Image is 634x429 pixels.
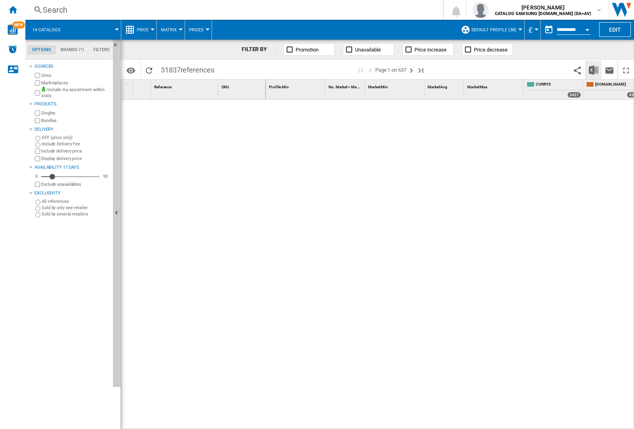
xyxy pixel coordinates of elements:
label: Sites [41,72,110,78]
div: 14 catalogs [29,20,117,40]
div: SKU Sort None [220,80,265,92]
label: Include delivery price [41,148,110,154]
button: Maximize [618,61,634,79]
md-slider: Availability [41,173,99,181]
label: Marketplaces [41,80,110,86]
button: md-calendar [541,22,557,38]
md-tab-item: Brands (*) [56,45,89,55]
label: Display delivery price [41,156,110,162]
button: Download in Excel [586,61,602,79]
input: Display delivery price [35,182,40,187]
button: >Previous page [366,61,375,79]
button: Open calendar [580,21,594,36]
button: Price decrease [462,43,513,56]
span: Matrix [161,27,177,32]
div: FILTER BY [242,46,275,53]
button: Hide [113,40,122,54]
div: Exclusivity [34,190,110,196]
div: CURRYS 3427 offers sold by CURRYS [525,80,582,99]
label: Include my assortment within stats [41,87,110,99]
span: Market Avg [428,85,447,89]
div: Sort None [327,80,365,92]
span: Default profile (38) [472,27,516,32]
span: Page 1 on 637 [375,61,407,79]
div: 90 [101,174,110,179]
button: Edit [599,22,631,37]
b: CATALOG SAMSUNG [DOMAIN_NAME] (DA+AV) [495,11,591,16]
span: Reference [154,85,172,89]
div: Sort None [153,80,218,92]
img: profile.jpg [473,2,489,18]
span: Profile Min [269,85,289,89]
span: Market Min [368,85,388,89]
label: Bundles [41,118,110,124]
span: references [181,66,214,74]
label: Include Delivery Fee [42,141,110,147]
span: NEW [12,21,25,29]
span: 31837 [157,61,218,77]
button: 14 catalogs [32,20,69,40]
button: Unavailable [343,43,394,56]
div: No. Market < Me Sort None [327,80,365,92]
span: Market Max [467,85,487,89]
img: mysite-bg-18x18.png [41,87,46,92]
md-tab-item: Filters [89,45,115,55]
span: CURRYS [536,82,581,88]
div: Sources [34,63,110,70]
label: Sold by only one retailer [42,205,110,211]
md-tab-item: Options [27,45,56,55]
div: 0 [33,174,40,179]
div: Market Max Sort None [466,80,523,92]
button: Price [137,20,153,40]
button: Last page [416,61,426,79]
span: Price decrease [474,47,508,53]
div: Sort None [367,80,424,92]
input: OFF (price only) [35,136,40,141]
span: 14 catalogs [32,27,61,32]
div: Products [34,101,110,107]
input: Include Delivery Fee [35,142,40,147]
img: alerts-logo.svg [8,44,17,54]
div: Reference Sort None [153,80,218,92]
button: Promotion [283,43,335,56]
div: Market Min Sort None [367,80,424,92]
button: Default profile (38) [472,20,520,40]
span: Promotion [296,47,319,53]
div: Availability 17 Days [34,164,110,171]
label: Sold by several retailers [42,211,110,217]
input: Sites [35,73,40,78]
div: Sort None [267,80,325,92]
input: Include delivery price [35,149,40,154]
span: [PERSON_NAME] [495,4,591,11]
span: Price increase [414,47,447,53]
div: 3427 offers sold by CURRYS [567,92,581,98]
span: SKU [222,85,229,89]
input: All references [35,200,40,205]
button: Options [123,63,139,77]
button: Send this report by email [602,61,617,79]
input: Singles [35,111,40,116]
button: Reload [141,61,157,79]
span: Prices [189,27,204,32]
span: Price [137,27,149,32]
div: Profile Min Sort None [267,80,325,92]
button: Share this bookmark with others [569,61,585,79]
div: Price [125,20,153,40]
span: £ [529,26,533,34]
span: No. Market < Me [328,85,357,89]
label: Exclude unavailables [41,181,110,187]
div: Sort None [426,80,464,92]
div: Market Avg Sort None [426,80,464,92]
input: Sold by several retailers [35,212,40,217]
label: Singles [41,110,110,116]
label: All references [42,198,110,204]
input: Sold by only one retailer [35,206,40,211]
div: Sort None [466,80,523,92]
input: Include my assortment within stats [35,88,40,98]
div: Sort None [135,80,151,92]
input: Bundles [35,118,40,123]
span: Unavailable [355,47,381,53]
button: First page [356,61,366,79]
button: £ [529,20,537,40]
